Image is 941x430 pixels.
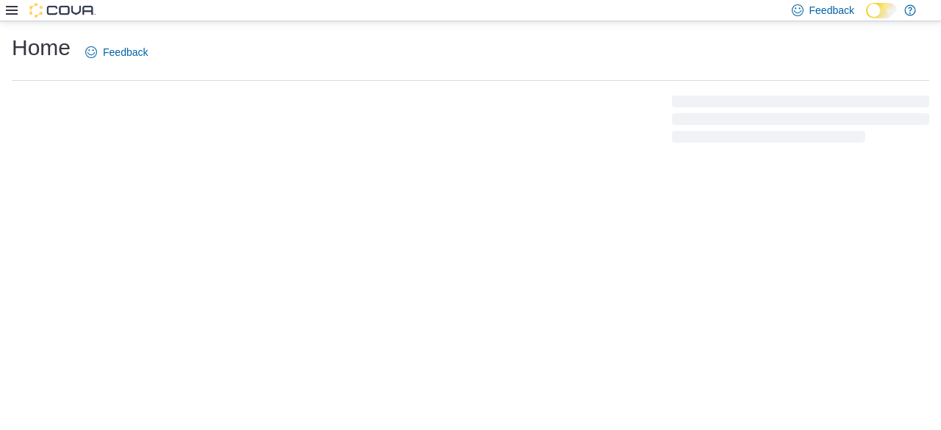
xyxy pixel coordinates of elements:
[79,37,154,67] a: Feedback
[29,3,96,18] img: Cova
[672,98,929,146] span: Loading
[103,45,148,60] span: Feedback
[866,18,867,19] span: Dark Mode
[866,3,897,18] input: Dark Mode
[12,33,71,62] h1: Home
[809,3,854,18] span: Feedback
